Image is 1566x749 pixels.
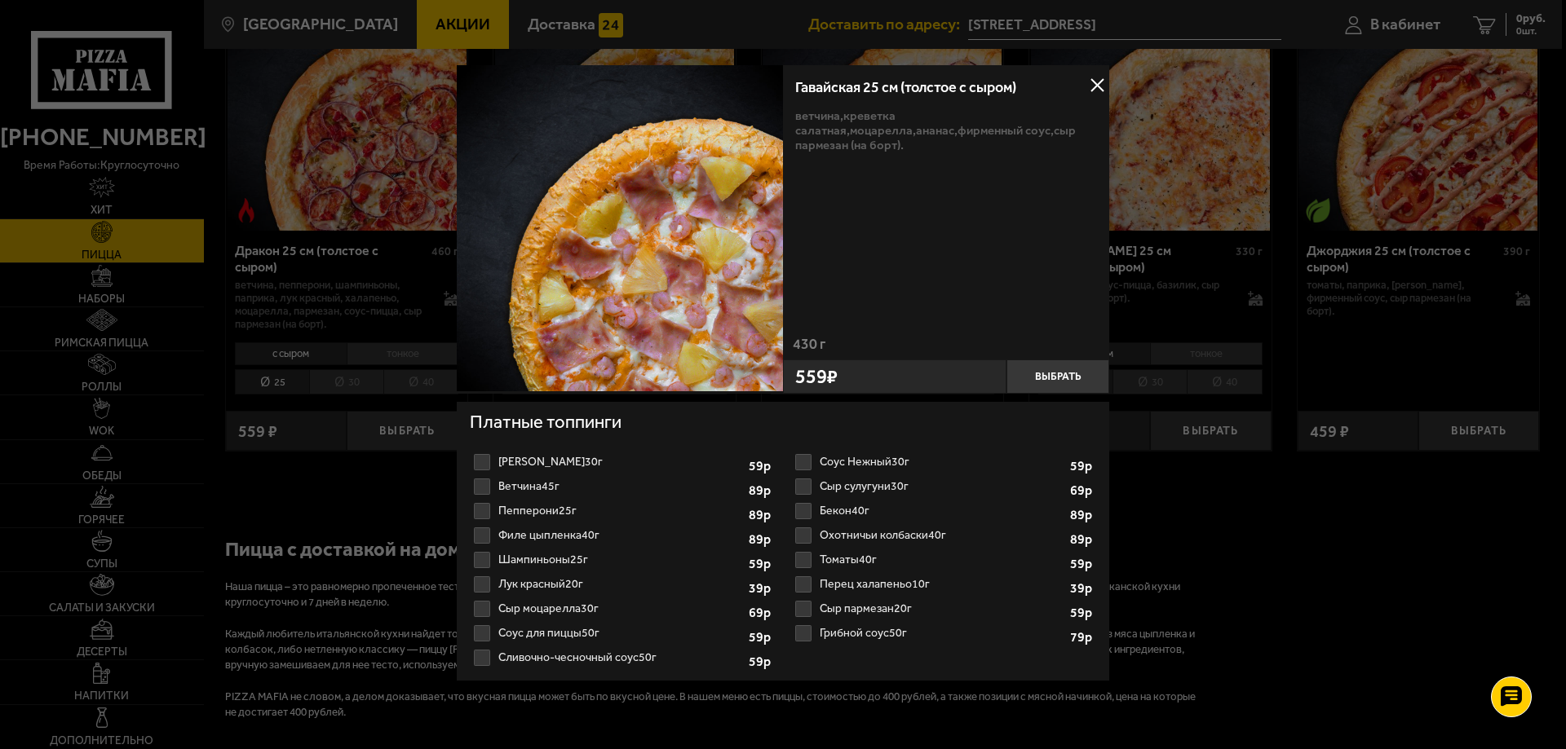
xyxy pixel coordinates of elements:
[749,533,775,546] strong: 89 р
[791,621,1096,645] label: Грибной соус 50г
[470,572,775,597] label: Лук красный 20г
[795,108,1097,152] p: ветчина, креветка салатная, моцарелла, ананас, фирменный соус, сыр пармезан (на борт).
[1070,631,1096,644] strong: 79 р
[791,597,1096,621] li: Сыр пармезан
[470,597,775,621] li: Сыр моцарелла
[791,621,1096,645] li: Грибной соус
[791,499,1096,523] li: Бекон
[470,523,775,548] label: Филе цыпленка 40г
[470,548,775,572] li: Шампиньоны
[1070,460,1096,473] strong: 59 р
[470,572,775,597] li: Лук красный
[749,484,775,497] strong: 89 р
[470,499,775,523] li: Пепперони
[795,80,1097,95] h3: Гавайская 25 см (толстое с сыром)
[470,450,775,474] label: [PERSON_NAME] 30г
[470,645,775,670] label: Сливочно-чесночный соус 50г
[791,548,1096,572] label: Томаты 40г
[791,548,1096,572] li: Томаты
[470,621,775,645] li: Соус для пиццы
[470,410,1096,439] h4: Платные топпинги
[791,597,1096,621] label: Сыр пармезан 20г
[749,631,775,644] strong: 59 р
[795,367,838,386] span: 559 ₽
[791,572,1096,597] li: Перец халапеньо
[791,474,1096,499] li: Сыр сулугуни
[749,509,775,522] strong: 89 р
[1006,359,1109,394] button: Выбрать
[791,450,1096,474] label: Соус Нежный 30г
[1070,509,1096,522] strong: 89 р
[791,499,1096,523] label: Бекон 40г
[1070,533,1096,546] strong: 89 р
[791,450,1096,474] li: Соус Нежный
[1070,484,1096,497] strong: 69 р
[1070,606,1096,619] strong: 59 р
[749,606,775,619] strong: 69 р
[791,523,1096,548] label: Охотничьи колбаски 40г
[749,460,775,473] strong: 59 р
[749,582,775,595] strong: 39 р
[470,548,775,572] label: Шампиньоны 25г
[470,645,775,670] li: Сливочно-чесночный соус
[470,450,775,474] li: Соус Деликатес
[470,474,775,499] label: Ветчина 45г
[791,474,1096,499] label: Сыр сулугуни 30г
[470,597,775,621] label: Сыр моцарелла 30г
[457,65,783,391] img: Гавайская 25 см (толстое с сыром)
[749,655,775,668] strong: 59 р
[1070,557,1096,571] strong: 59 р
[470,499,775,523] label: Пепперони 25г
[470,621,775,645] label: Соус для пиццы 50г
[749,557,775,571] strong: 59 р
[470,523,775,548] li: Филе цыпленка
[783,337,1109,359] div: 430 г
[791,572,1096,597] label: Перец халапеньо 10г
[1070,582,1096,595] strong: 39 р
[791,523,1096,548] li: Охотничьи колбаски
[470,474,775,499] li: Ветчина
